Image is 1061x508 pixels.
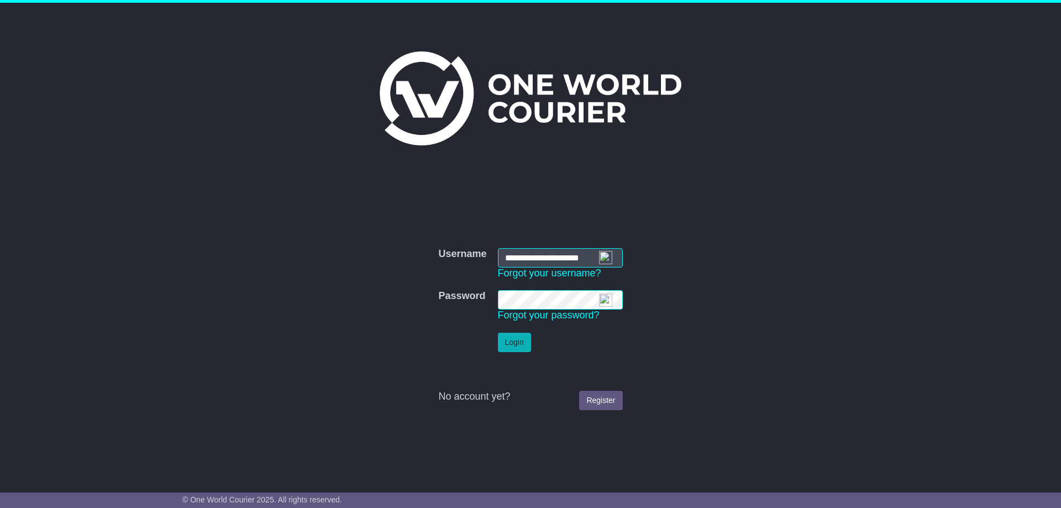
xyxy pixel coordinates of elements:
a: Forgot your password? [498,310,600,321]
a: Register [579,391,622,410]
img: npw-badge-icon-locked.svg [599,251,612,264]
label: Username [438,248,486,260]
span: © One World Courier 2025. All rights reserved. [182,495,342,504]
label: Password [438,290,485,302]
div: No account yet? [438,391,622,403]
img: One World [380,51,681,145]
img: npw-badge-icon-locked.svg [599,294,612,307]
button: Login [498,333,531,352]
a: Forgot your username? [498,268,601,279]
